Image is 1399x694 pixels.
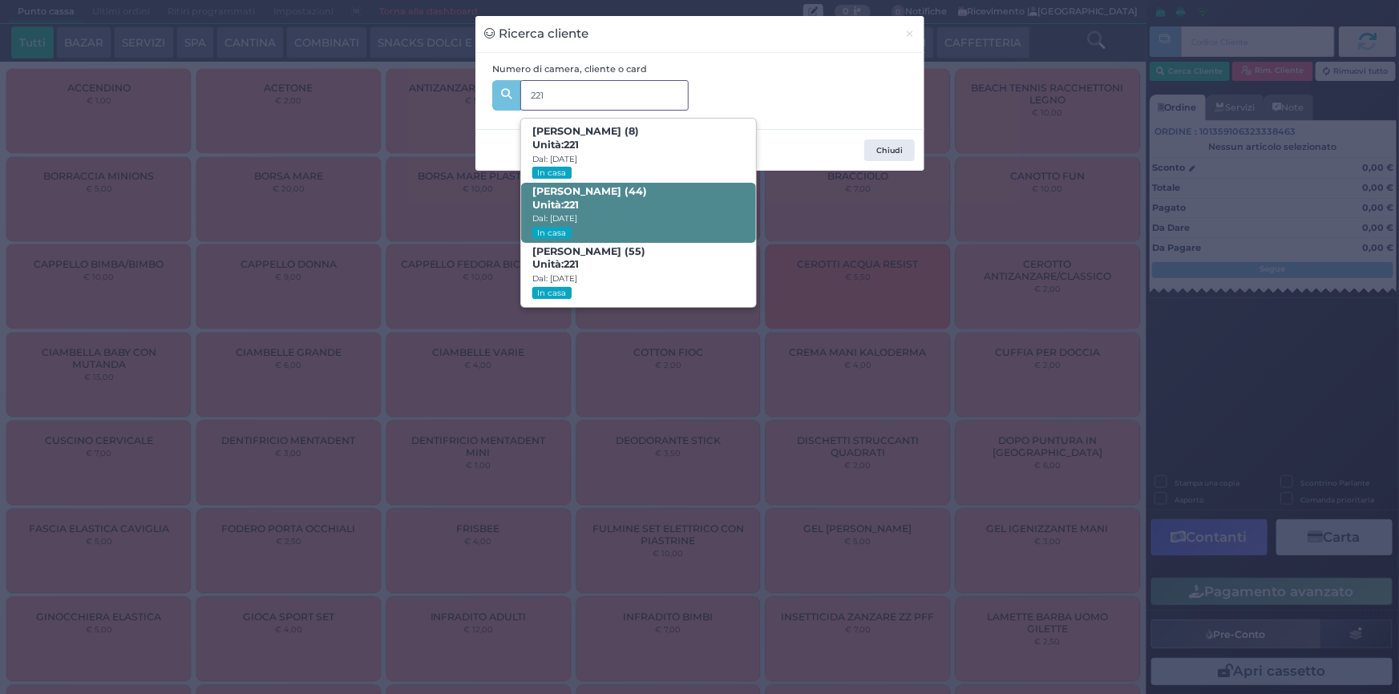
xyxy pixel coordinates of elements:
[532,258,579,272] span: Unità:
[532,227,572,239] small: In casa
[904,25,915,42] span: ×
[532,213,577,224] small: Dal: [DATE]
[492,63,647,76] label: Numero di camera, cliente o card
[896,16,924,52] button: Chiudi
[484,25,589,43] h3: Ricerca cliente
[532,245,645,271] b: [PERSON_NAME] (55)
[564,258,579,270] strong: 221
[564,139,579,151] strong: 221
[520,80,689,111] input: Es. 'Mario Rossi', '220' o '108123234234'
[564,199,579,211] strong: 221
[532,139,579,152] span: Unità:
[532,185,647,211] b: [PERSON_NAME] (44)
[532,199,579,212] span: Unità:
[532,154,577,164] small: Dal: [DATE]
[532,287,572,299] small: In casa
[532,273,577,284] small: Dal: [DATE]
[532,167,572,179] small: In casa
[864,139,915,162] button: Chiudi
[532,125,639,151] b: [PERSON_NAME] (8)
